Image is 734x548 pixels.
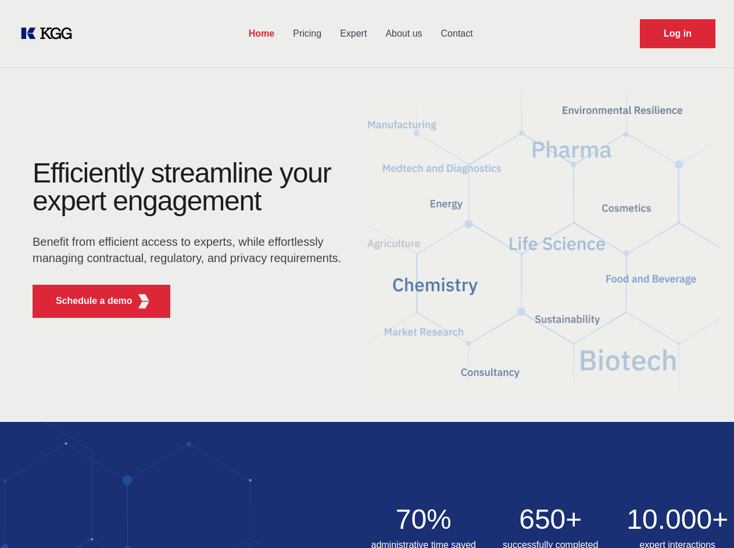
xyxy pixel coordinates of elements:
h2: 70% [367,506,481,533]
h1: Efficiently streamline your expert engagement [33,159,349,215]
a: Expert [331,19,376,49]
img: KGG Fifth Element RED [367,76,721,410]
img: KGG Fifth Element RED [137,294,151,309]
a: Contact [432,19,482,49]
h2: 650+ [494,506,607,533]
a: About us [376,19,431,49]
p: Schedule a demo [56,294,133,308]
p: Benefit from efficient access to experts, while effortlessly managing contractual, regulatory, an... [33,234,349,266]
a: Pricing [284,19,331,49]
button: Schedule a demoKGG Fifth Element RED [33,285,170,318]
a: Home [239,19,284,49]
a: Request Demo [640,19,715,48]
a: KOL Knowledge Platform: Talk to Key External Experts (KEE) [19,24,81,43]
